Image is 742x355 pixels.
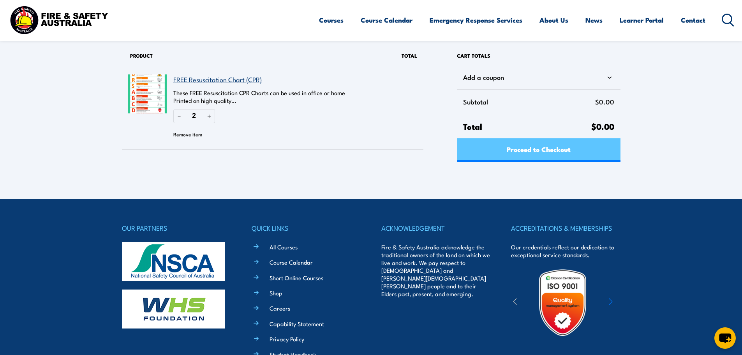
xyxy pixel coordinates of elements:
[270,258,313,266] a: Course Calendar
[681,10,705,30] a: Contact
[511,243,620,259] p: Our credentials reflect our dedication to exceptional service standards.
[591,120,614,132] span: $0.00
[463,96,595,108] span: Subtotal
[270,243,298,251] a: All Courses
[122,290,225,329] img: whs-logo-footer
[173,109,185,123] button: Reduce quantity of FREE Resuscitation Chart (CPR)
[270,304,290,312] a: Careers
[381,223,490,233] h4: ACKNOWLEDGEMENT
[457,138,620,162] a: Proceed to Checkout
[463,71,614,83] div: Add a coupon
[203,109,215,123] button: Increase quantity of FREE Resuscitation Chart (CPR)
[402,52,417,59] span: Total
[714,327,736,349] button: chat-button
[529,268,597,337] img: Untitled design (19)
[620,10,664,30] a: Learner Portal
[270,289,282,297] a: Shop
[430,10,522,30] a: Emergency Response Services
[595,96,614,108] span: $0.00
[457,47,620,65] h2: Cart totals
[270,335,304,343] a: Privacy Policy
[173,74,262,84] a: FREE Resuscitation Chart (CPR)
[128,74,167,113] img: FREE Resuscitation Chart - What are the 7 steps to CPR?
[597,289,665,316] img: ewpa-logo
[122,223,231,233] h4: OUR PARTNERS
[361,10,412,30] a: Course Calendar
[511,223,620,233] h4: ACCREDITATIONS & MEMBERSHIPS
[252,223,361,233] h4: QUICK LINKS
[270,320,324,328] a: Capability Statement
[173,128,202,140] button: Remove FREE Resuscitation Chart (CPR) from cart
[185,109,203,123] input: Quantity of FREE Resuscitation Chart (CPR) in your cart.
[270,274,323,282] a: Short Online Courses
[507,139,571,159] span: Proceed to Checkout
[539,10,568,30] a: About Us
[122,242,225,281] img: nsca-logo-footer
[130,52,153,59] span: Product
[463,120,591,132] span: Total
[585,10,603,30] a: News
[319,10,344,30] a: Courses
[381,243,490,298] p: Fire & Safety Australia acknowledge the traditional owners of the land on which we live and work....
[173,89,378,104] p: These FREE Resuscitation CPR Charts can be used in office or home Printed on high quality…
